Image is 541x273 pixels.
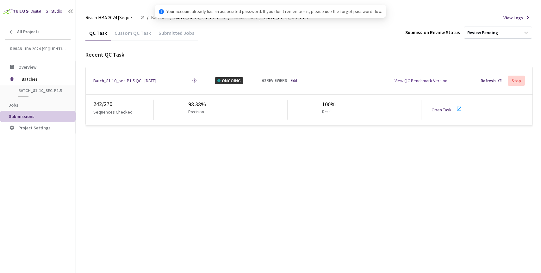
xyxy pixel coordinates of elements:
[151,14,168,22] span: Batches
[231,14,258,21] a: Submissions
[22,73,65,85] span: Batches
[10,46,67,52] span: Rivian HBA 2024 [Sequential]
[503,14,523,21] span: View Logs
[188,100,207,109] div: 98.38%
[322,109,333,115] p: Recall
[262,78,287,84] div: 62 REVIEWERS
[188,109,204,115] p: Precision
[111,30,155,40] div: Custom QC Task
[405,29,460,36] div: Submission Review Status
[147,14,148,22] li: /
[93,100,153,109] div: 242 / 270
[93,77,156,84] a: Batch_81-10_sec-P1.5 QC - [DATE]
[85,30,111,40] div: QC Task
[481,77,496,84] div: Refresh
[291,78,297,84] a: Edit
[166,8,382,15] span: Your account already has an associated password. If you don't remember it, please use the forgot ...
[9,102,18,108] span: Jobs
[85,50,533,59] div: Recent QC Task
[18,88,65,93] span: batch_81-10_sec-P1.5
[17,29,40,34] span: All Projects
[9,114,34,119] span: Submissions
[215,77,243,84] div: ONGOING
[467,30,498,36] div: Review Pending
[322,100,336,109] div: 100%
[155,30,198,40] div: Submitted Jobs
[85,14,137,22] span: Rivian HBA 2024 [Sequential]
[150,14,169,21] a: Batches
[395,77,447,84] div: View QC Benchmark Version
[18,64,36,70] span: Overview
[159,9,164,14] span: info-circle
[46,8,62,15] div: GT Studio
[18,125,51,131] span: Project Settings
[432,107,451,113] a: Open Task
[93,109,133,115] p: Sequences Checked
[512,78,521,83] div: Stop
